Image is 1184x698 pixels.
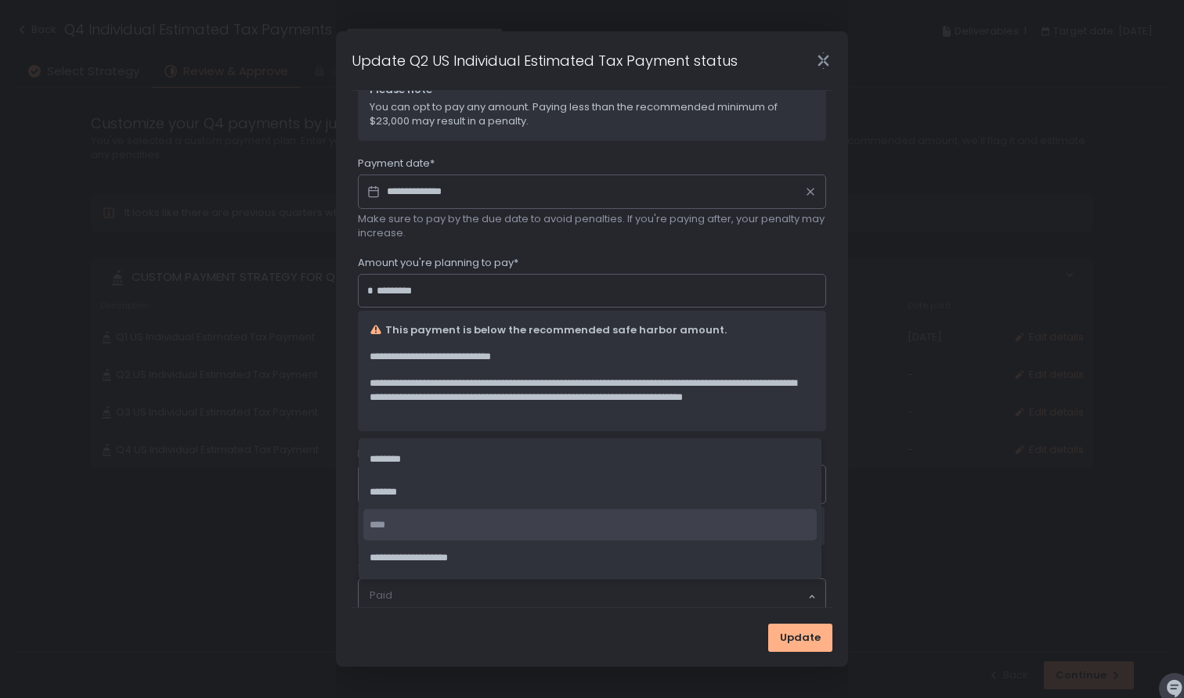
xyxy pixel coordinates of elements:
span: Amount you're planning to pay* [358,256,518,270]
button: Update [768,624,832,652]
div: Search for option [359,579,825,613]
input: Search for option [370,588,807,604]
span: Payment confirmation* [358,447,485,461]
div: Close [798,52,848,70]
span: Update [780,631,821,645]
span: Status* [358,560,394,574]
span: You can opt to pay any amount. Paying less than the recommended minimum of $23,000 may result in ... [370,100,814,128]
input: Datepicker input [358,174,826,209]
h1: Update Q2 US Individual Estimated Tax Payment status [352,50,738,71]
span: Payment date* [358,157,435,171]
span: This payment is below the recommended safe harbor amount. [385,323,727,337]
span: Make sure to pay by the due date to avoid penalties. If you're paying after, your penalty may inc... [358,212,826,240]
